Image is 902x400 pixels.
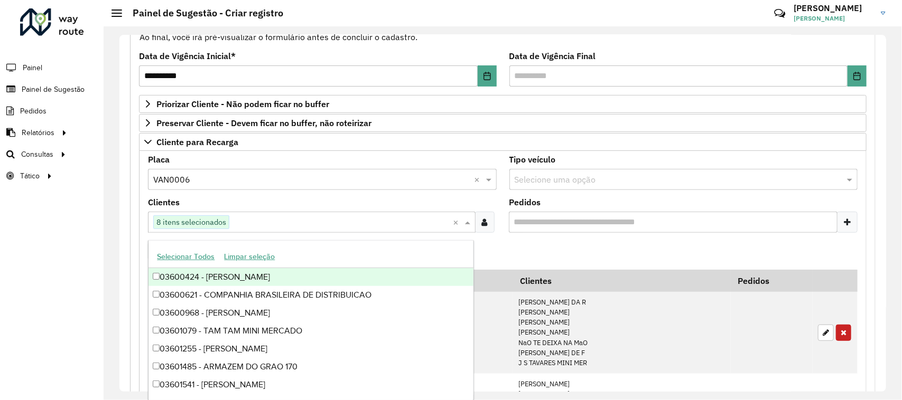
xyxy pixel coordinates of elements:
div: 03600621 - COMPANHIA BRASILEIRA DE DISTRIBUICAO [148,286,473,304]
button: Choose Date [848,65,867,87]
h3: [PERSON_NAME] [794,3,873,13]
label: Placa [148,153,170,166]
button: Selecionar Todos [152,249,219,265]
th: Pedidos [731,270,813,292]
label: Pedidos [509,196,541,208]
a: Contato Rápido [768,2,791,25]
span: Preservar Cliente - Devem ficar no buffer, não roteirizar [156,119,371,127]
span: Consultas [21,149,53,160]
span: Relatórios [22,127,54,138]
a: Cliente para Recarga [139,133,867,151]
button: Limpar seleção [219,249,280,265]
a: Preservar Cliente - Devem ficar no buffer, não roteirizar [139,114,867,132]
span: Clear all [475,173,483,186]
div: 03601079 - TAM TAM MINI MERCADO [148,322,473,340]
a: Priorizar Cliente - Não podem ficar no buffer [139,95,867,113]
label: Tipo veículo [509,153,556,166]
h2: Painel de Sugestão - Criar registro [122,7,283,19]
span: [PERSON_NAME] [794,14,873,23]
div: 03601255 - [PERSON_NAME] [148,340,473,358]
label: Data de Vigência Final [509,50,596,62]
span: Cliente para Recarga [156,138,238,146]
div: 03601485 - ARMAZEM DO GRAO 170 [148,358,473,376]
button: Choose Date [478,65,497,87]
div: 03601541 - [PERSON_NAME] [148,376,473,394]
span: Pedidos [20,106,47,117]
span: Painel [23,62,42,73]
th: Clientes [513,270,731,292]
label: Data de Vigência Inicial [139,50,236,62]
label: Clientes [148,196,180,208]
span: Tático [20,170,40,182]
div: 03600968 - [PERSON_NAME] [148,304,473,322]
span: Painel de Sugestão [22,84,85,95]
span: 8 itens selecionados [154,216,229,228]
div: 03600424 - [PERSON_NAME] [148,268,473,286]
span: Clear all [453,216,462,228]
td: [PERSON_NAME] DA R [PERSON_NAME] [PERSON_NAME] [PERSON_NAME] NaO TE DEIXA NA MaO [PERSON_NAME] DE... [513,292,731,374]
span: Priorizar Cliente - Não podem ficar no buffer [156,100,329,108]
